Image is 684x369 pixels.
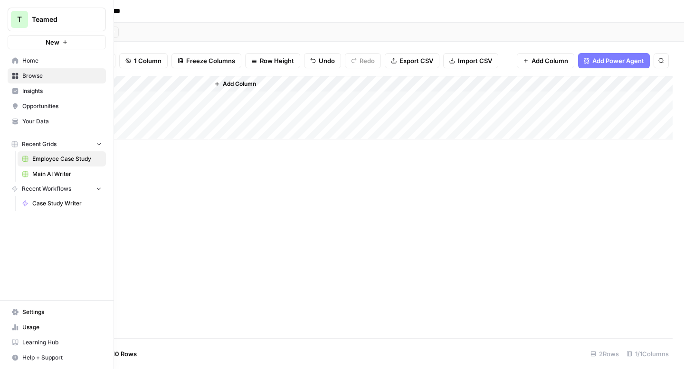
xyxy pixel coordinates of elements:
span: Add Column [223,80,256,88]
button: Add Column [210,78,260,90]
button: Add Power Agent [578,53,650,68]
button: Import CSV [443,53,498,68]
span: Redo [360,56,375,65]
button: Recent Grids [8,137,106,151]
span: New [46,37,59,47]
span: Main AI Writer [32,170,102,178]
a: Case Study Writer [18,196,106,211]
span: Your Data [22,117,102,126]
span: Case Study Writer [32,199,102,208]
a: Browse [8,68,106,83]
button: New [8,35,106,49]
a: Main AI Writer [18,166,106,182]
span: Opportunities [22,102,102,111]
button: Add Column [517,53,574,68]
span: Home [22,56,102,65]
span: Undo [319,56,335,65]
button: 1 Column [119,53,168,68]
span: Import CSV [458,56,492,65]
a: Your Data [8,114,106,129]
span: Employee Case Study [32,155,102,163]
a: Usage [8,320,106,335]
span: Add Power Agent [592,56,644,65]
a: Employee Case Study [18,151,106,166]
span: Learning Hub [22,338,102,347]
span: Help + Support [22,353,102,362]
a: Insights [8,83,106,99]
a: Opportunities [8,99,106,114]
span: Settings [22,308,102,316]
button: Workspace: Teamed [8,8,106,31]
button: Freeze Columns [171,53,241,68]
span: Export CSV [399,56,433,65]
span: Teamed [32,15,89,24]
div: 2 Rows [587,346,623,361]
button: Export CSV [385,53,439,68]
span: Insights [22,87,102,95]
button: Undo [304,53,341,68]
span: T [17,14,22,25]
span: Freeze Columns [186,56,235,65]
span: 1 Column [134,56,161,65]
span: Add 10 Rows [99,349,137,359]
a: Learning Hub [8,335,106,350]
div: 1/1 Columns [623,346,673,361]
span: Add Column [532,56,568,65]
button: Redo [345,53,381,68]
a: Home [8,53,106,68]
span: Row Height [260,56,294,65]
button: Help + Support [8,350,106,365]
button: Row Height [245,53,300,68]
span: Recent Grids [22,140,57,148]
span: Recent Workflows [22,184,71,193]
a: Settings [8,304,106,320]
span: Usage [22,323,102,332]
button: Recent Workflows [8,182,106,196]
span: Browse [22,72,102,80]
